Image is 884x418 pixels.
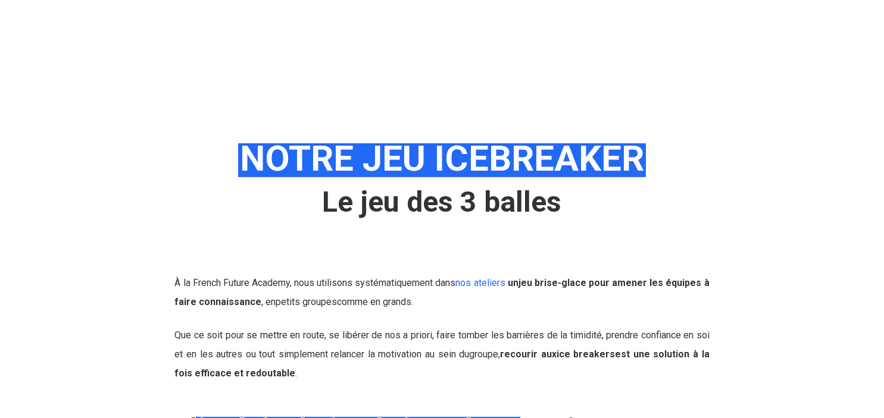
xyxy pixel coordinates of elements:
[276,296,337,307] span: petits groupes
[174,277,518,288] span: À la French Future Academy, nous utilisons systématiquement dans
[455,277,505,288] a: nos ateliers
[322,185,561,219] strong: Le jeu des 3 balles
[261,296,276,307] span: , en
[238,137,646,180] em: NOTRE JEU ICEBREAKER
[508,277,518,288] strong: un
[500,348,557,360] strong: recourir aux
[174,329,709,360] span: Que ce soit pour se mettre en route, se libérer de nos a priori, faire tomber les barrières de la...
[557,348,616,360] strong: ice breakers
[337,296,413,307] span: comme en grands.
[174,277,709,307] strong: jeu brise-glace pour amener les équipes à faire connaissance
[498,348,557,360] span: ,
[469,348,498,360] span: groupe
